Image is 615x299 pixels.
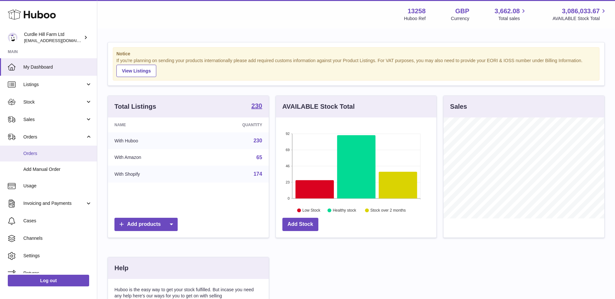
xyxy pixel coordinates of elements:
[24,31,82,44] div: Curdle Hill Farm Ltd
[23,270,92,276] span: Returns
[8,33,18,42] img: internalAdmin-13258@internal.huboo.com
[8,275,89,286] a: Log out
[370,208,406,213] text: Stock over 2 months
[114,218,178,231] a: Add products
[23,166,92,172] span: Add Manual Order
[116,51,596,57] strong: Notice
[552,7,607,22] a: 3,086,033.67 AVAILABLE Stock Total
[23,200,85,206] span: Invoicing and Payments
[286,148,290,152] text: 69
[23,82,85,88] span: Listings
[286,180,290,184] text: 23
[108,166,196,183] td: With Shopify
[196,117,268,132] th: Quantity
[302,208,321,213] text: Low Stock
[408,7,426,16] strong: 13258
[450,102,467,111] h3: Sales
[116,58,596,77] div: If you're planning on sending your products internationally please add required customs informati...
[23,134,85,140] span: Orders
[23,218,92,224] span: Cases
[498,16,527,22] span: Total sales
[23,116,85,123] span: Sales
[288,196,290,200] text: 0
[495,7,520,16] span: 3,662.08
[116,65,156,77] a: View Listings
[23,253,92,259] span: Settings
[404,16,426,22] div: Huboo Ref
[114,264,128,272] h3: Help
[23,150,92,157] span: Orders
[256,155,262,160] a: 65
[286,164,290,168] text: 46
[455,7,469,16] strong: GBP
[282,102,355,111] h3: AVAILABLE Stock Total
[108,117,196,132] th: Name
[282,218,318,231] a: Add Stock
[251,103,262,109] strong: 230
[251,103,262,110] a: 230
[562,7,600,16] span: 3,086,033.67
[114,102,156,111] h3: Total Listings
[495,7,527,22] a: 3,662.08 Total sales
[23,183,92,189] span: Usage
[552,16,607,22] span: AVAILABLE Stock Total
[23,235,92,241] span: Channels
[23,64,92,70] span: My Dashboard
[108,149,196,166] td: With Amazon
[286,132,290,136] text: 92
[24,38,95,43] span: [EMAIL_ADDRESS][DOMAIN_NAME]
[333,208,356,213] text: Healthy stock
[451,16,469,22] div: Currency
[23,99,85,105] span: Stock
[108,132,196,149] td: With Huboo
[254,138,262,143] a: 230
[254,171,262,177] a: 174
[114,287,262,299] p: Huboo is the easy way to get your stock fulfilled. But incase you need any help here's our ways f...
